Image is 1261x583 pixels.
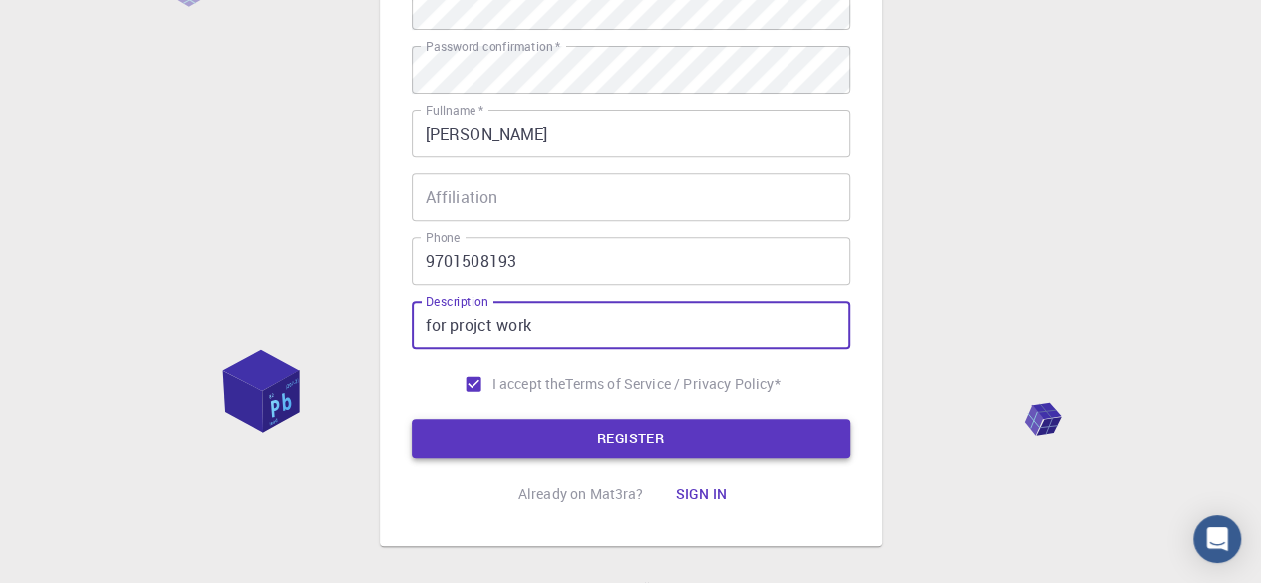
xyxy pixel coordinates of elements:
[426,229,460,246] label: Phone
[565,374,780,394] p: Terms of Service / Privacy Policy *
[426,102,483,119] label: Fullname
[518,484,644,504] p: Already on Mat3ra?
[426,38,560,55] label: Password confirmation
[659,474,743,514] button: Sign in
[492,374,566,394] span: I accept the
[565,374,780,394] a: Terms of Service / Privacy Policy*
[412,419,850,458] button: REGISTER
[426,293,488,310] label: Description
[1193,515,1241,563] div: Open Intercom Messenger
